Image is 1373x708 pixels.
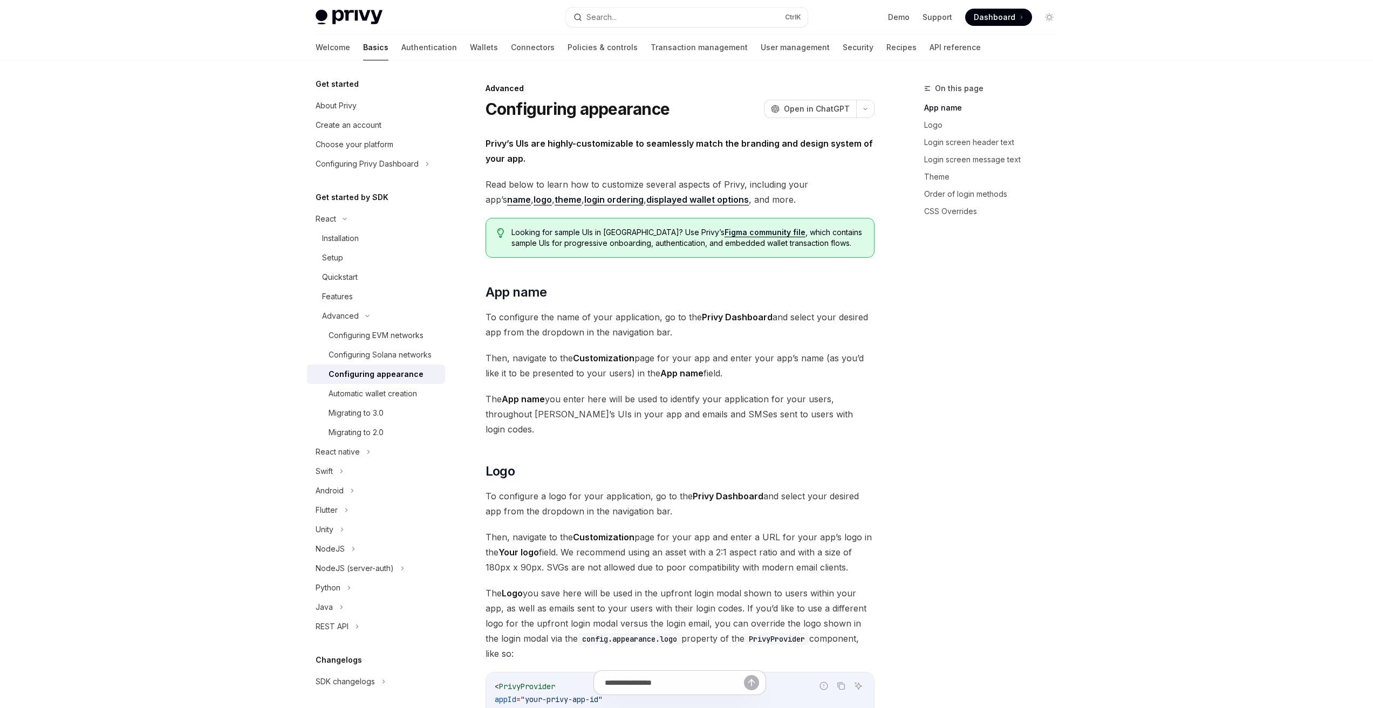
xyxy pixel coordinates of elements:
[329,329,423,342] div: Configuring EVM networks
[316,138,393,151] div: Choose your platform
[316,562,394,575] div: NodeJS (server-auth)
[307,500,445,520] button: Flutter
[307,462,445,481] button: Swift
[316,35,350,60] a: Welcome
[761,35,830,60] a: User management
[511,227,863,249] span: Looking for sample UIs in [GEOGRAPHIC_DATA]? Use Privy’s , which contains sample UIs for progress...
[586,11,617,24] div: Search...
[316,78,359,91] h5: Get started
[935,82,983,95] span: On this page
[930,35,981,60] a: API reference
[322,290,353,303] div: Features
[555,194,582,205] a: theme
[401,35,457,60] a: Authentication
[316,212,336,225] div: React
[486,463,515,480] span: Logo
[329,348,432,361] div: Configuring Solana networks
[307,209,445,229] button: React
[497,228,504,238] svg: Tip
[307,403,445,423] a: Migrating to 3.0
[307,135,445,154] a: Choose your platform
[507,194,531,205] a: name
[329,426,384,439] div: Migrating to 2.0
[486,83,875,94] div: Advanced
[316,10,382,25] img: light logo
[329,368,423,381] div: Configuring appearance
[511,35,555,60] a: Connectors
[307,345,445,365] a: Configuring Solana networks
[974,12,1015,23] span: Dashboard
[307,559,445,578] button: NodeJS (server-auth)
[651,35,748,60] a: Transaction management
[886,35,917,60] a: Recipes
[322,251,343,264] div: Setup
[924,134,1067,151] a: Login screen header text
[316,119,381,132] div: Create an account
[693,491,763,501] strong: Privy Dashboard
[307,287,445,306] a: Features
[744,633,809,645] code: PrivyProvider
[486,310,875,340] span: To configure the name of your application, go to the and select your desired app from the dropdow...
[486,489,875,519] span: To configure a logo for your application, go to the and select your desired app from the dropdown...
[322,232,359,245] div: Installation
[888,12,910,23] a: Demo
[566,8,808,27] button: Search...CtrlK
[646,194,749,205] a: displayed wallet options
[924,99,1067,116] a: App name
[316,675,375,688] div: SDK changelogs
[923,12,952,23] a: Support
[316,581,340,594] div: Python
[785,13,801,22] span: Ctrl K
[329,387,417,400] div: Automatic wallet creation
[316,465,333,478] div: Swift
[498,547,539,558] strong: Your logo
[486,586,875,661] span: The you save here will be used in the upfront login modal shown to users within your app, as well...
[322,271,358,284] div: Quickstart
[702,312,773,322] strong: Privy Dashboard
[307,229,445,248] a: Installation
[725,228,805,237] a: Figma community file
[307,520,445,539] button: Unity
[307,248,445,267] a: Setup
[307,672,445,691] button: SDK changelogs
[363,35,388,60] a: Basics
[924,203,1067,220] a: CSS Overrides
[307,267,445,287] a: Quickstart
[316,445,360,458] div: React native
[1041,9,1058,26] button: Toggle dark mode
[502,588,523,599] strong: Logo
[924,168,1067,185] a: Theme
[578,633,681,645] code: config.appearance.logo
[307,481,445,500] button: Android
[307,578,445,597] button: Python
[534,194,552,205] a: logo
[568,35,638,60] a: Policies & controls
[486,284,547,301] span: App name
[573,353,634,363] strong: Customization
[316,654,362,666] h5: Changelogs
[470,35,498,60] a: Wallets
[924,185,1067,203] a: Order of login methods
[307,617,445,636] button: REST API
[307,597,445,617] button: Java
[307,539,445,559] button: NodeJS
[573,532,634,542] strong: Customization
[843,35,873,60] a: Security
[660,368,703,379] strong: App name
[316,601,333,614] div: Java
[307,384,445,403] a: Automatic wallet creation
[316,99,357,112] div: About Privy
[307,365,445,384] a: Configuring appearance
[307,326,445,345] a: Configuring EVM networks
[924,151,1067,168] a: Login screen message text
[307,115,445,135] a: Create an account
[322,310,359,322] div: Advanced
[486,138,873,164] strong: Privy’s UIs are highly-customizable to seamlessly match the branding and design system of your app.
[924,116,1067,134] a: Logo
[584,194,644,205] a: login ordering
[316,620,349,633] div: REST API
[307,442,445,462] button: React native
[316,542,345,555] div: NodeJS
[486,391,875,437] span: The you enter here will be used to identify your application for your users, throughout [PERSON_N...
[605,671,744,695] input: Ask a question...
